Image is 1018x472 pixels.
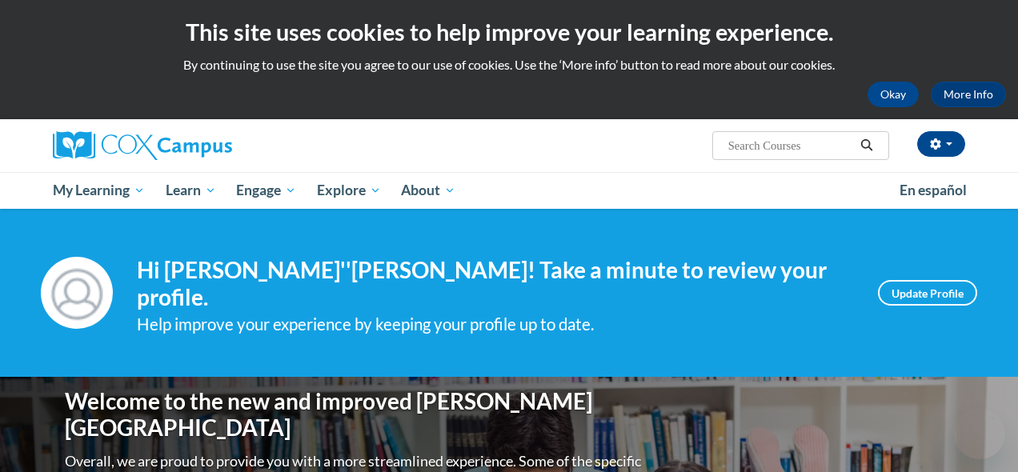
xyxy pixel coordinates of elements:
[391,172,467,209] a: About
[917,131,965,157] button: Account Settings
[53,131,341,160] a: Cox Campus
[900,182,967,198] span: En español
[137,311,854,338] div: Help improve your experience by keeping your profile up to date.
[12,16,1006,48] h2: This site uses cookies to help improve your learning experience.
[855,136,879,155] button: Search
[236,181,296,200] span: Engage
[155,172,226,209] a: Learn
[41,172,977,209] div: Main menu
[65,388,645,442] h1: Welcome to the new and improved [PERSON_NAME][GEOGRAPHIC_DATA]
[401,181,455,200] span: About
[931,82,1006,107] a: More Info
[226,172,307,209] a: Engage
[727,136,855,155] input: Search Courses
[166,181,216,200] span: Learn
[12,56,1006,74] p: By continuing to use the site you agree to our use of cookies. Use the ‘More info’ button to read...
[53,131,232,160] img: Cox Campus
[53,181,145,200] span: My Learning
[42,172,155,209] a: My Learning
[954,408,1005,459] iframe: Button to launch messaging window
[41,257,113,329] img: Profile Image
[137,257,854,310] h4: Hi [PERSON_NAME]''[PERSON_NAME]! Take a minute to review your profile.
[878,280,977,306] a: Update Profile
[307,172,391,209] a: Explore
[868,82,919,107] button: Okay
[317,181,381,200] span: Explore
[889,174,977,207] a: En español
